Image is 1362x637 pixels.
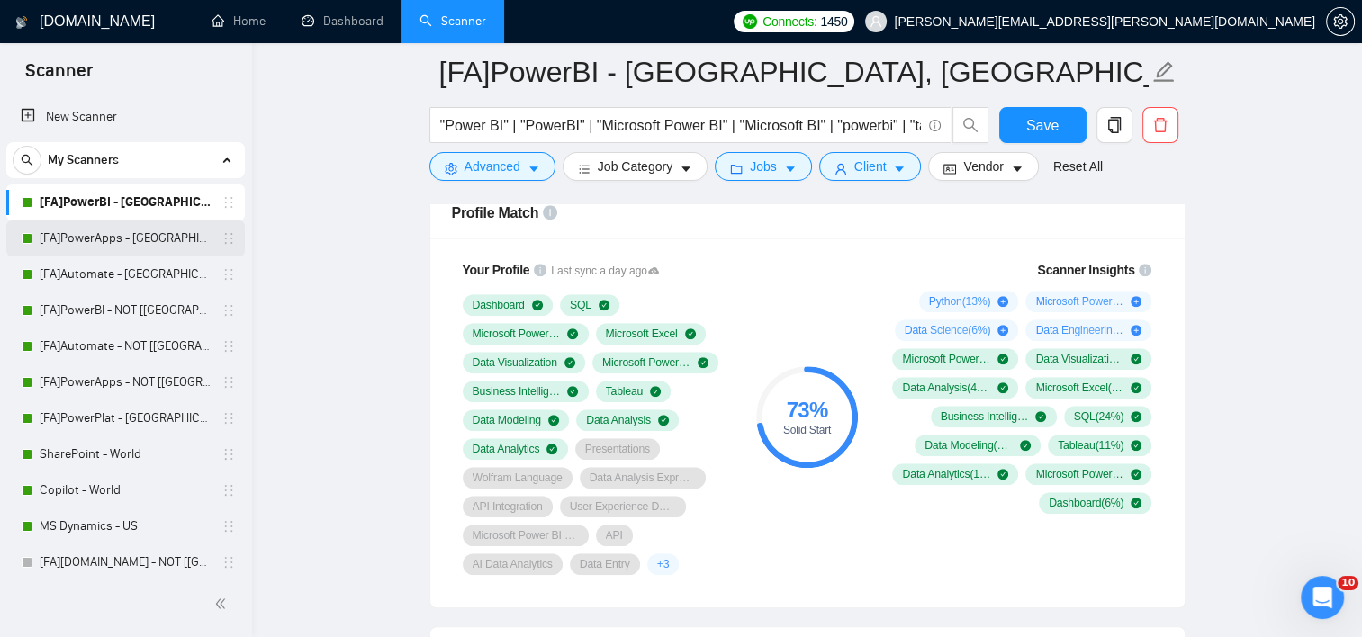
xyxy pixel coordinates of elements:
[1327,14,1354,29] span: setting
[590,471,696,485] span: Data Analysis Expressions
[606,528,623,543] span: API
[473,442,540,456] span: Data Analytics
[1139,264,1151,276] span: info-circle
[606,384,644,399] span: Tableau
[756,399,858,421] div: 73 %
[1058,438,1123,453] span: Tableau ( 11 %)
[1142,107,1178,143] button: delete
[997,296,1008,307] span: plus-circle
[40,328,211,364] a: [FA]Automate - NOT [[GEOGRAPHIC_DATA], [GEOGRAPHIC_DATA], [GEOGRAPHIC_DATA]]
[730,162,743,175] span: folder
[819,152,922,181] button: userClientcaret-down
[221,519,236,534] span: holder
[465,157,520,176] span: Advanced
[212,13,266,29] a: homeHome
[680,162,692,175] span: caret-down
[429,152,555,181] button: settingAdvancedcaret-down
[15,8,28,37] img: logo
[40,256,211,292] a: [FA]Automate - [GEOGRAPHIC_DATA], [GEOGRAPHIC_DATA], [GEOGRAPHIC_DATA]
[997,354,1008,364] span: check-circle
[1301,576,1344,619] iframe: Intercom live chat
[602,355,690,370] span: Microsoft Power BI Data Visualization
[40,472,211,508] a: Copilot - World
[1053,157,1103,176] a: Reset All
[543,205,557,220] span: info-circle
[1035,323,1123,337] span: Data Engineering ( 5 %)
[40,544,211,580] a: [FA][DOMAIN_NAME] - NOT [[GEOGRAPHIC_DATA], CAN, [GEOGRAPHIC_DATA]] - No AI
[999,107,1087,143] button: Save
[48,142,119,178] span: My Scanners
[567,328,578,339] span: check-circle
[419,13,486,29] a: searchScanner
[14,154,41,166] span: search
[1037,264,1134,276] span: Scanner Insights
[40,508,211,544] a: MS Dynamics - US
[1096,107,1132,143] button: copy
[925,438,1013,453] span: Data Modeling ( 14 %)
[534,264,546,276] span: info-circle
[473,384,561,399] span: Business Intelligence
[1131,469,1141,480] span: check-circle
[473,355,557,370] span: Data Visualization
[784,162,797,175] span: caret-down
[854,157,887,176] span: Client
[570,499,676,514] span: User Experience Design
[598,157,672,176] span: Job Category
[1035,467,1123,481] span: Microsoft Power BI Data Visualization ( 8 %)
[473,298,525,312] span: Dashboard
[1049,496,1123,510] span: Dashboard ( 6 %)
[756,425,858,435] div: Solid Start
[440,114,921,137] input: Search Freelance Jobs...
[302,13,383,29] a: dashboardDashboard
[563,152,708,181] button: barsJob Categorycaret-down
[221,195,236,210] span: holder
[221,339,236,354] span: holder
[221,303,236,318] span: holder
[902,352,990,366] span: Microsoft Power BI ( 73 %)
[40,400,211,436] a: [FA]PowerPlat - [GEOGRAPHIC_DATA], [GEOGRAPHIC_DATA], [GEOGRAPHIC_DATA]
[750,157,777,176] span: Jobs
[1326,7,1355,36] button: setting
[657,557,670,571] span: + 3
[1035,294,1123,309] span: Microsoft Power Automate ( 7 %)
[1131,498,1141,508] span: check-circle
[698,357,708,368] span: check-circle
[997,382,1008,393] span: check-circle
[1011,162,1024,175] span: caret-down
[1026,114,1059,137] span: Save
[943,162,956,175] span: idcard
[941,409,1029,424] span: Business Intelligence ( 25 %)
[997,325,1008,336] span: plus-circle
[551,263,659,280] span: Last sync a day ago
[1143,117,1177,133] span: delete
[221,267,236,282] span: holder
[928,152,1038,181] button: idcardVendorcaret-down
[1035,381,1123,395] span: Microsoft Excel ( 39 %)
[473,471,563,485] span: Wolfram Language
[473,557,553,571] span: AI Data Analytics
[532,300,543,310] span: check-circle
[221,483,236,498] span: holder
[567,386,578,397] span: check-circle
[546,444,557,454] span: check-circle
[1131,325,1141,336] span: plus-circle
[580,557,630,571] span: Data Entry
[473,413,541,427] span: Data Modeling
[452,205,539,220] span: Profile Match
[870,15,882,28] span: user
[221,231,236,246] span: holder
[439,49,1149,94] input: Scanner name...
[13,146,41,175] button: search
[40,220,211,256] a: [FA]PowerApps - [GEOGRAPHIC_DATA], [GEOGRAPHIC_DATA], [GEOGRAPHIC_DATA]
[6,99,245,135] li: New Scanner
[929,294,991,309] span: Python ( 13 %)
[1035,411,1046,422] span: check-circle
[952,107,988,143] button: search
[658,415,669,426] span: check-circle
[221,375,236,390] span: holder
[1326,14,1355,29] a: setting
[40,184,211,220] a: [FA]PowerBI - [GEOGRAPHIC_DATA], [GEOGRAPHIC_DATA], [GEOGRAPHIC_DATA]
[548,415,559,426] span: check-circle
[953,117,988,133] span: search
[1020,440,1031,451] span: check-circle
